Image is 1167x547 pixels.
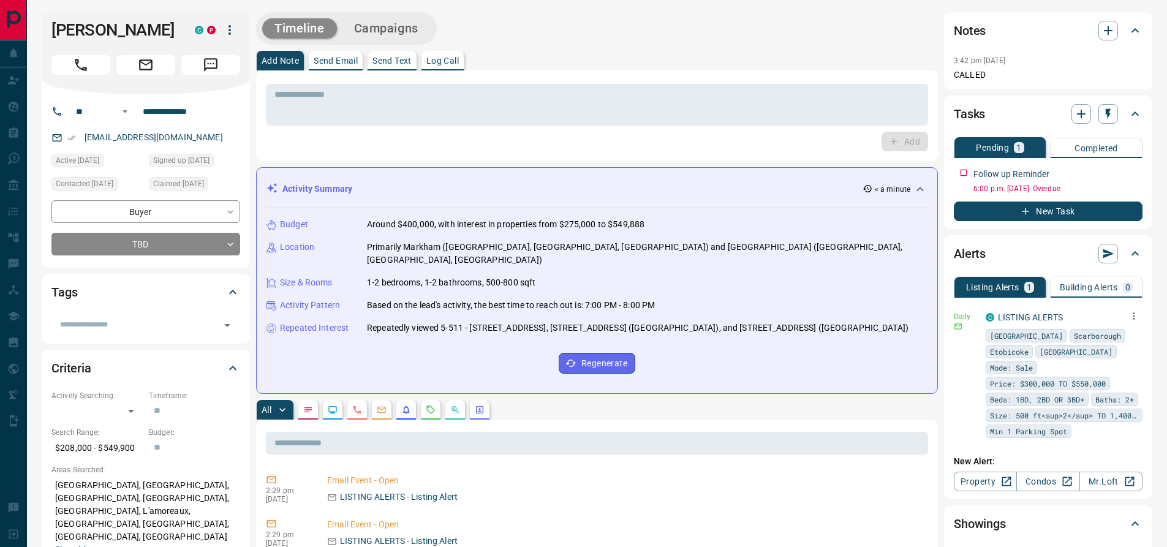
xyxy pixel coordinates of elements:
p: Log Call [426,56,459,65]
span: Message [181,55,240,75]
button: Campaigns [342,18,431,39]
p: Completed [1074,144,1118,153]
p: Around $400,000, with interest in properties from $275,000 to $549,888 [367,218,644,231]
span: Min 1 Parking Spot [990,425,1067,437]
p: All [262,406,271,414]
div: Buyer [51,200,240,223]
svg: Email [954,322,962,331]
span: Contacted [DATE] [56,178,113,190]
h2: Showings [954,514,1006,534]
a: Property [954,472,1017,491]
p: Timeframe: [149,390,240,401]
span: Active [DATE] [56,154,99,167]
p: Location [280,241,314,254]
span: Claimed [DATE] [153,178,204,190]
div: Mon Sep 15 2025 [51,177,143,194]
p: 0 [1125,283,1130,292]
p: 2:29 pm [266,486,309,495]
span: Signed up [DATE] [153,154,210,167]
p: Send Text [372,56,412,65]
p: Daily [954,311,978,322]
p: Email Event - Open [327,518,923,531]
p: [DATE] [266,495,309,504]
div: Tue Oct 07 2025 [51,154,143,171]
p: < a minute [875,184,910,195]
svg: Requests [426,405,436,415]
div: TBD [51,233,240,255]
svg: Opportunities [450,405,460,415]
span: Baths: 2+ [1095,393,1134,406]
a: [EMAIL_ADDRESS][DOMAIN_NAME] [85,132,223,142]
div: Showings [954,509,1142,538]
p: Follow up Reminder [973,168,1049,181]
p: Budget: [149,427,240,438]
p: Actively Searching: [51,390,143,401]
p: Send Email [314,56,358,65]
p: New Alert: [954,455,1142,468]
p: Activity Summary [282,183,352,195]
svg: Listing Alerts [401,405,411,415]
div: Mon Sep 15 2025 [149,177,240,194]
svg: Emails [377,405,387,415]
svg: Agent Actions [475,405,485,415]
h2: Tags [51,282,77,302]
p: 6:00 p.m. [DATE] - Overdue [973,183,1142,194]
p: CALLED [954,69,1142,81]
a: Mr.Loft [1079,472,1142,491]
p: Building Alerts [1060,283,1118,292]
button: New Task [954,202,1142,221]
div: condos.ca [195,26,203,34]
div: Criteria [51,353,240,383]
h2: Criteria [51,358,91,378]
p: Based on the lead's activity, the best time to reach out is: 7:00 PM - 8:00 PM [367,299,655,312]
a: Condos [1016,472,1079,491]
p: Size & Rooms [280,276,333,289]
div: condos.ca [986,313,994,322]
p: Add Note [262,56,299,65]
p: Areas Searched: [51,464,240,475]
div: Tags [51,277,240,307]
div: Alerts [954,239,1142,268]
p: 3:42 pm [DATE] [954,56,1006,65]
p: Primarily Markham ([GEOGRAPHIC_DATA], [GEOGRAPHIC_DATA], [GEOGRAPHIC_DATA]) and [GEOGRAPHIC_DATA]... [367,241,927,266]
p: 1 [1027,283,1032,292]
button: Timeline [262,18,337,39]
p: LISTING ALERTS - Listing Alert [340,491,458,504]
span: Mode: Sale [990,361,1033,374]
button: Open [219,317,236,334]
button: Open [118,104,132,119]
div: Activity Summary< a minute [266,178,927,200]
svg: Lead Browsing Activity [328,405,338,415]
p: 1 [1016,143,1021,152]
p: 2:29 pm [266,530,309,539]
svg: Email Verified [67,134,76,142]
h1: [PERSON_NAME] [51,20,176,40]
p: Email Event - Open [327,474,923,487]
span: Scarborough [1074,330,1121,342]
p: Repeated Interest [280,322,349,334]
h2: Alerts [954,244,986,263]
svg: Calls [352,405,362,415]
span: Size: 500 ft<sup>2</sup> TO 1,400 ft<sup>2</sup> [990,409,1138,421]
p: Activity Pattern [280,299,340,312]
div: Mon Sep 15 2025 [149,154,240,171]
div: Notes [954,16,1142,45]
button: Regenerate [559,353,635,374]
span: Beds: 1BD, 2BD OR 3BD+ [990,393,1084,406]
p: Repeatedly viewed 5-511 - [STREET_ADDRESS], [STREET_ADDRESS] ([GEOGRAPHIC_DATA]), and [STREET_ADD... [367,322,908,334]
span: [GEOGRAPHIC_DATA] [990,330,1063,342]
svg: Notes [303,405,313,415]
p: Pending [976,143,1009,152]
h2: Tasks [954,104,985,124]
p: Budget [280,218,308,231]
div: Tasks [954,99,1142,129]
span: Email [116,55,175,75]
p: 1-2 bedrooms, 1-2 bathrooms, 500-800 sqft [367,276,535,289]
h2: Notes [954,21,986,40]
span: Etobicoke [990,345,1029,358]
p: Listing Alerts [966,283,1019,292]
a: LISTING ALERTS [998,312,1063,322]
p: $208,000 - $549,900 [51,438,143,458]
span: Price: $300,000 TO $550,000 [990,377,1106,390]
p: Search Range: [51,427,143,438]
